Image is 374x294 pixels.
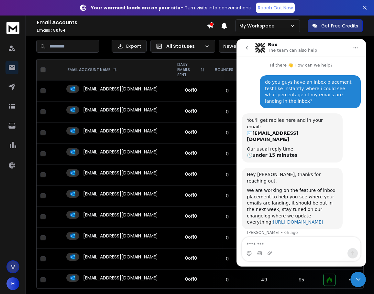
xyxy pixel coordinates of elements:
[83,191,158,197] p: [EMAIL_ADDRESS][DOMAIN_NAME]
[214,109,241,115] p: 0
[214,256,241,262] p: 0
[68,67,117,72] div: EMAIL ACCOUNT NAME
[350,272,366,287] iframe: Intercom live chat
[283,269,319,290] td: 95
[215,67,233,72] p: BOUNCES
[83,212,158,218] p: [EMAIL_ADDRESS][DOMAIN_NAME]
[214,88,241,94] p: 0
[83,254,158,260] p: [EMAIL_ADDRESS][DOMAIN_NAME]
[83,149,158,155] p: [EMAIL_ADDRESS][DOMAIN_NAME]
[308,19,363,32] button: Get Free Credits
[214,193,241,199] p: 0
[6,277,19,290] button: H
[214,130,241,136] p: 0
[91,5,181,11] strong: Your warmest leads are on your site
[185,234,197,240] div: 0 of 10
[83,86,158,92] p: [EMAIL_ADDRESS][DOMAIN_NAME]
[214,235,241,241] p: 0
[185,108,197,114] div: 0 of 10
[185,129,197,135] div: 0 of 10
[37,19,207,26] h1: Email Accounts
[214,172,241,178] p: 0
[83,128,158,134] p: [EMAIL_ADDRESS][DOMAIN_NAME]
[185,171,197,177] div: 0 of 10
[256,3,295,13] a: Reach Out Now
[185,255,197,261] div: 0 of 10
[37,28,207,33] p: Emails :
[214,151,241,157] p: 0
[245,269,283,290] td: 49
[83,233,158,239] p: [EMAIL_ADDRESS][DOMAIN_NAME]
[185,276,197,282] div: 0 of 10
[83,107,158,113] p: [EMAIL_ADDRESS][DOMAIN_NAME]
[321,23,358,29] p: Get Free Credits
[214,214,241,220] p: 0
[83,170,158,176] p: [EMAIL_ADDRESS][DOMAIN_NAME]
[166,43,202,49] p: All Statuses
[185,150,197,156] div: 0 of 10
[83,275,158,281] p: [EMAIL_ADDRESS][DOMAIN_NAME]
[53,27,66,33] span: 50 / 54
[258,5,293,11] p: Reach Out Now
[185,87,197,93] div: 0 of 10
[185,192,197,198] div: 0 of 10
[236,39,366,267] iframe: Intercom live chat
[214,277,241,283] p: 0
[239,23,277,29] p: My Workspace
[177,62,198,78] p: DAILY EMAILS SENT
[185,213,197,219] div: 0 of 10
[219,40,261,53] button: Newest
[6,22,19,34] img: logo
[112,40,147,53] button: Export
[91,5,251,11] p: – Turn visits into conversations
